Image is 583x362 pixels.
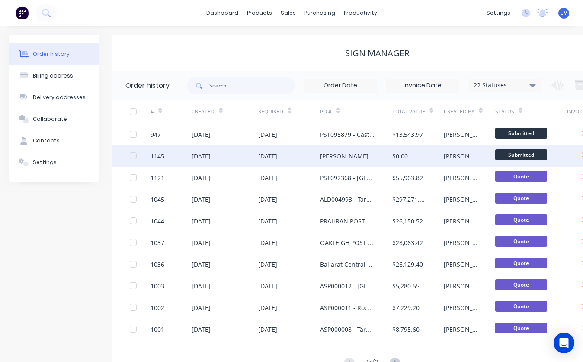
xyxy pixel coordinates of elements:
div: [DATE] [258,217,277,226]
div: [DATE] [258,152,277,161]
div: Total Value [392,108,425,116]
div: 1044 [151,217,164,226]
div: [DATE] [192,130,211,139]
div: [PERSON_NAME] [444,281,478,291]
span: Quote [495,323,547,333]
div: OAKLEIGH POST SHOP [320,238,375,247]
div: PO # [320,100,392,123]
div: 1045 [151,195,164,204]
div: Billing address [33,72,73,80]
div: purchasing [300,6,340,19]
div: [PERSON_NAME] [444,238,478,247]
div: [DATE] [192,238,211,247]
div: [DATE] [192,152,211,161]
div: Order history [33,50,70,58]
div: 1002 [151,303,164,312]
div: productivity [340,6,381,19]
div: $13,543.97 [392,130,423,139]
div: [DATE] [258,281,277,291]
div: Total Value [392,100,444,123]
div: Required [258,100,320,123]
div: [PERSON_NAME] [444,195,478,204]
div: Sign Manager [345,48,410,58]
img: Factory [16,6,29,19]
div: Created [192,100,259,123]
button: Order history [9,43,99,65]
div: [DATE] [192,217,211,226]
div: 947 [151,130,161,139]
div: 1003 [151,281,164,291]
div: Status [495,108,514,116]
span: Quote [495,301,547,312]
div: Open Intercom Messenger [554,333,574,353]
div: 1037 [151,238,164,247]
div: $5,280.55 [392,281,420,291]
button: Collaborate [9,108,99,130]
div: ASP000012 - [GEOGRAPHIC_DATA] - New Store Signage [320,281,375,291]
div: Settings [33,158,57,166]
div: $7,229.20 [392,303,420,312]
div: $55,963.82 [392,173,423,182]
div: PRAHRAN POST SHOP - New PFF Signage [320,217,375,226]
div: $0.00 [392,152,408,161]
div: Created By [444,100,495,123]
span: Quote [495,171,547,182]
div: 1121 [151,173,164,182]
div: $8,795.60 [392,325,420,334]
div: PST095879 - Castlemaine [GEOGRAPHIC_DATA] [320,130,375,139]
div: [DATE] [192,281,211,291]
span: Quote [495,236,547,247]
div: 1145 [151,152,164,161]
div: Required [258,108,283,116]
span: Quote [495,214,547,225]
div: [DATE] [192,195,211,204]
div: [PERSON_NAME] [444,173,478,182]
div: [DATE] [192,260,211,269]
span: Quote [495,193,547,204]
div: Created By [444,108,474,116]
button: Billing address [9,65,99,87]
button: Settings [9,152,99,173]
div: [PERSON_NAME] TO QUOTE VARIATIONS COMPLETED [320,152,375,161]
div: PO # [320,108,332,116]
span: Quote [495,258,547,268]
div: Collaborate [33,115,67,123]
span: Submitted [495,128,547,139]
div: Status [495,100,567,123]
a: dashboard [202,6,243,19]
div: [PERSON_NAME] [444,130,478,139]
div: # [151,100,192,123]
div: [DATE] [258,325,277,334]
button: Contacts [9,130,99,152]
div: ASP000008 - Tarneit Place - New Store Signage [320,325,375,334]
div: [DATE] [192,303,211,312]
div: Contacts [33,137,60,145]
input: Order Date [304,79,377,92]
div: $297,271.70 [392,195,426,204]
span: LM [560,9,568,17]
div: [PERSON_NAME] [444,325,478,334]
div: ALD004993 - Tarneit DC - [GEOGRAPHIC_DATA] Signage - REVISED [320,195,375,204]
span: Quote [495,279,547,290]
div: $26,129.40 [392,260,423,269]
div: [DATE] [258,303,277,312]
div: [DATE] [258,130,277,139]
button: Delivery addresses [9,87,99,108]
div: PST092368 - [GEOGRAPHIC_DATA] [320,173,375,182]
div: products [243,6,276,19]
div: [PERSON_NAME] [444,260,478,269]
div: Delivery addresses [33,94,86,101]
div: # [151,108,154,116]
input: Invoice Date [386,79,459,92]
div: [DATE] [258,260,277,269]
div: Created [192,108,215,116]
div: Ballarat Central Post Office - New Site Signage [320,260,375,269]
div: 22 Statuses [468,81,541,90]
div: Order history [125,81,170,91]
div: [PERSON_NAME] [444,303,478,312]
div: [DATE] [258,238,277,247]
div: [DATE] [192,173,211,182]
div: [PERSON_NAME] [444,152,478,161]
div: settings [482,6,515,19]
div: [PERSON_NAME] [444,217,478,226]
